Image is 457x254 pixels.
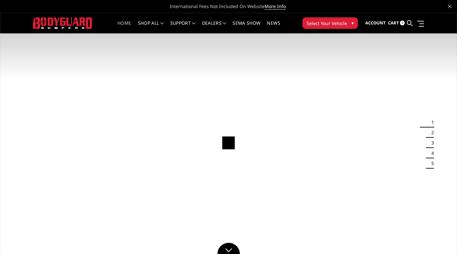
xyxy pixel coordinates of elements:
[170,21,196,33] a: Support
[33,17,93,29] img: BODYGUARD BUMPERS
[365,20,386,26] span: Account
[388,20,399,26] span: Cart
[388,14,405,32] a: Cart 0
[138,21,164,33] a: shop all
[267,21,280,33] a: News
[307,20,347,27] span: Select Your Vehicle
[217,243,240,254] a: Click to Down
[427,148,434,158] button: 4 of 5
[351,20,354,26] span: ▾
[427,138,434,148] button: 3 of 5
[427,127,434,138] button: 2 of 5
[427,158,434,169] button: 5 of 5
[400,21,405,25] span: 0
[117,21,131,33] a: Home
[427,117,434,127] button: 1 of 5
[302,17,358,29] button: Select Your Vehicle
[365,14,386,32] a: Account
[202,21,226,33] a: Dealers
[265,3,286,10] a: More Info
[233,21,260,33] a: SEMA Show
